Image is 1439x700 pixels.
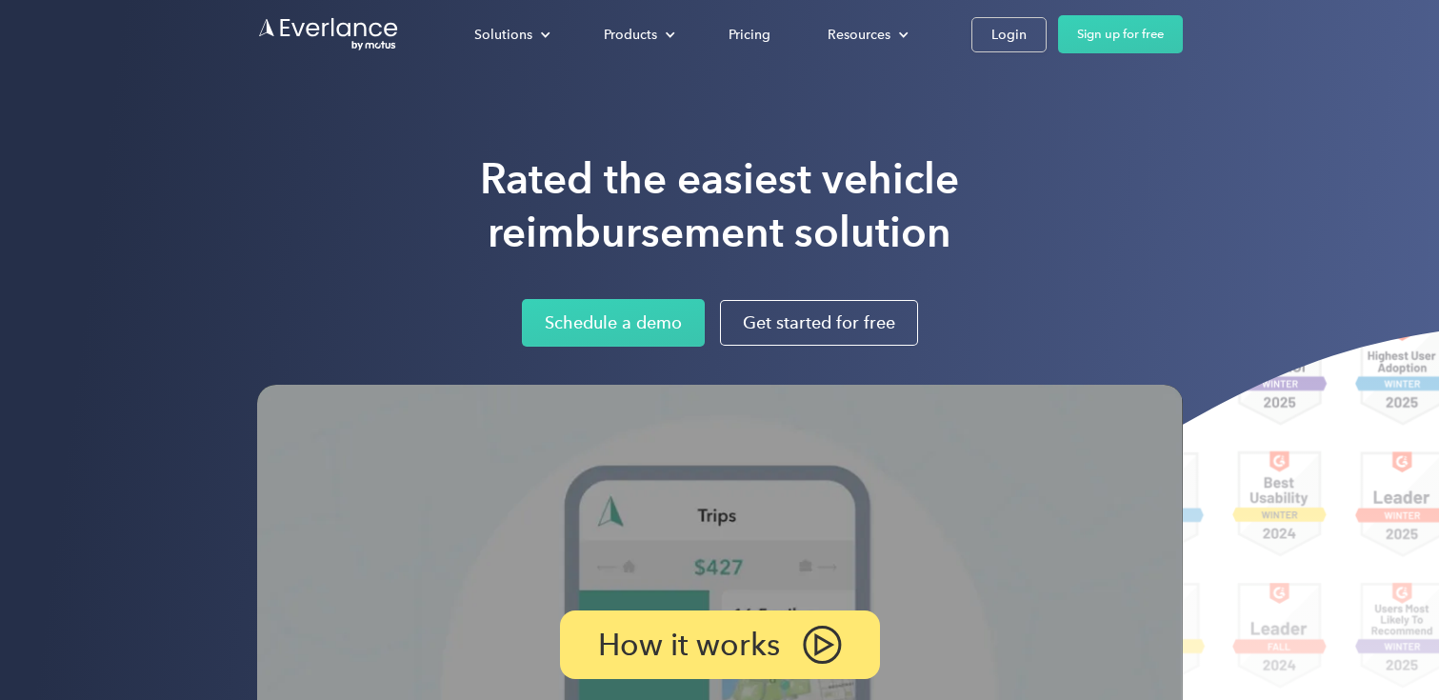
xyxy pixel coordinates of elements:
[257,16,400,52] a: Go to homepage
[729,23,770,47] div: Pricing
[604,23,657,47] div: Products
[598,631,780,658] p: How it works
[828,23,890,47] div: Resources
[522,299,705,347] a: Schedule a demo
[1058,15,1183,53] a: Sign up for free
[710,18,789,51] a: Pricing
[720,300,918,346] a: Get started for free
[991,23,1027,47] div: Login
[474,23,532,47] div: Solutions
[480,152,959,259] h1: Rated the easiest vehicle reimbursement solution
[971,17,1047,52] a: Login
